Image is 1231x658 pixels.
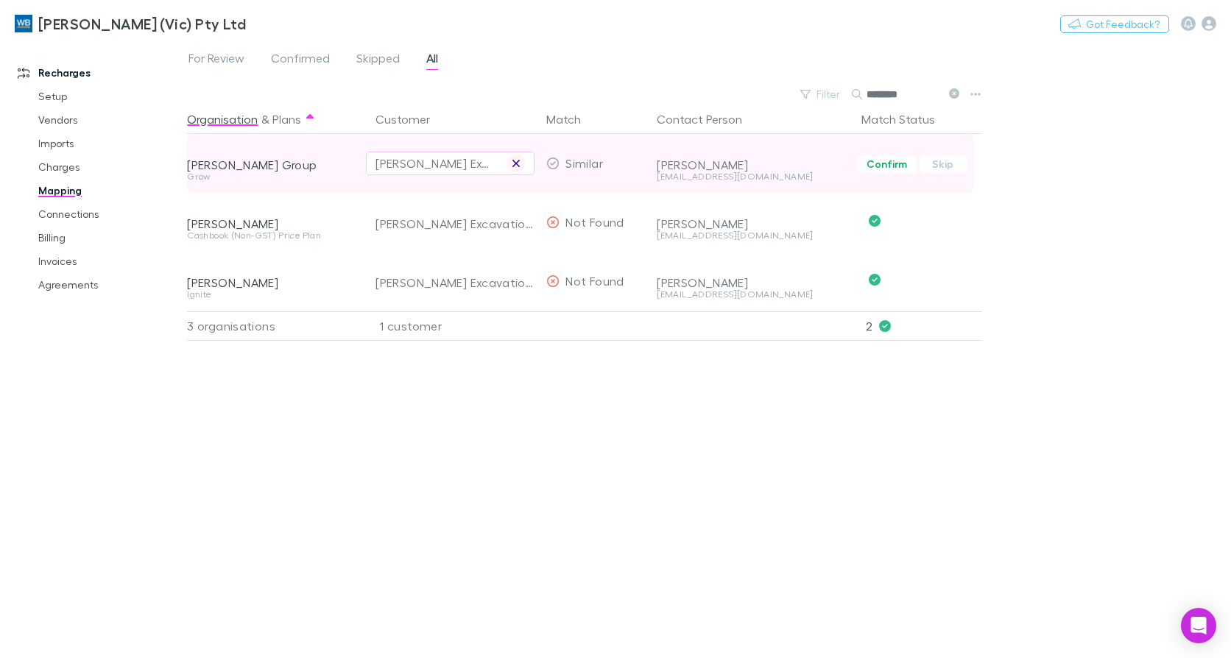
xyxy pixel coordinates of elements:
a: Agreements [24,273,195,297]
button: Filter [793,85,849,103]
div: Open Intercom Messenger [1181,608,1216,643]
a: Invoices [24,250,195,273]
img: William Buck (Vic) Pty Ltd's Logo [15,15,32,32]
a: Recharges [3,61,195,85]
div: Cashbook (Non-GST) Price Plan [187,231,358,240]
span: For Review [188,51,244,70]
span: Similar [565,156,603,170]
svg: Confirmed [869,215,881,227]
div: Grow [187,172,358,181]
a: Charges [24,155,195,179]
span: Confirmed [271,51,330,70]
div: & [187,105,358,134]
span: Skipped [356,51,400,70]
button: Organisation [187,105,258,134]
button: Got Feedback? [1060,15,1169,33]
button: Contact Person [657,105,760,134]
div: [PERSON_NAME] [187,216,358,231]
button: Confirm [857,155,917,173]
button: Customer [375,105,448,134]
div: [PERSON_NAME] Group [187,158,358,172]
a: [PERSON_NAME] (Vic) Pty Ltd [6,6,255,41]
div: [PERSON_NAME] Excavations Unit Trust [375,253,535,312]
div: [PERSON_NAME] Excavations Unit Trust [375,155,495,172]
div: [PERSON_NAME] [187,275,358,290]
div: Ignite [187,290,358,299]
div: [EMAIL_ADDRESS][DOMAIN_NAME] [657,290,850,299]
a: Mapping [24,179,195,202]
span: Not Found [565,215,624,229]
button: Match [546,105,599,134]
a: Imports [24,132,195,155]
button: [PERSON_NAME] Excavations Unit Trust [366,152,535,175]
div: [PERSON_NAME] [657,158,850,172]
span: All [426,51,438,70]
h3: [PERSON_NAME] (Vic) Pty Ltd [38,15,246,32]
button: Match Status [861,105,953,134]
div: [PERSON_NAME] [657,216,850,231]
a: Connections [24,202,195,226]
div: [EMAIL_ADDRESS][DOMAIN_NAME] [657,172,850,181]
svg: Confirmed [869,274,881,286]
div: 1 customer [364,311,540,341]
div: [EMAIL_ADDRESS][DOMAIN_NAME] [657,231,850,240]
a: Setup [24,85,195,108]
p: 2 [866,312,982,340]
button: Skip [920,155,967,173]
div: [PERSON_NAME] [657,275,850,290]
a: Billing [24,226,195,250]
div: 3 organisations [187,311,364,341]
div: [PERSON_NAME] Excavations Unit Trust [375,194,535,253]
a: Vendors [24,108,195,132]
span: Not Found [565,274,624,288]
button: Plans [272,105,301,134]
